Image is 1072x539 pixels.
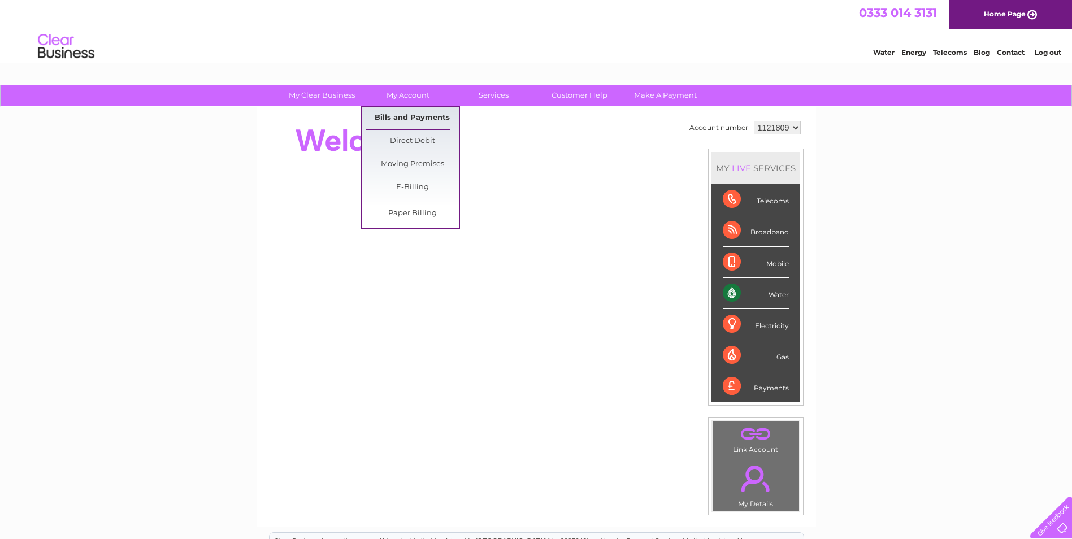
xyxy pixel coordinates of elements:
[715,424,796,444] a: .
[37,29,95,64] img: logo.png
[723,247,789,278] div: Mobile
[533,85,626,106] a: Customer Help
[366,153,459,176] a: Moving Premises
[997,48,1025,56] a: Contact
[974,48,990,56] a: Blog
[447,85,540,106] a: Services
[366,130,459,153] a: Direct Debit
[361,85,454,106] a: My Account
[275,85,368,106] a: My Clear Business
[723,278,789,309] div: Water
[711,152,800,184] div: MY SERVICES
[712,421,800,457] td: Link Account
[687,118,751,137] td: Account number
[366,107,459,129] a: Bills and Payments
[730,163,753,173] div: LIVE
[723,309,789,340] div: Electricity
[723,371,789,402] div: Payments
[901,48,926,56] a: Energy
[859,6,937,20] a: 0333 014 3131
[366,176,459,199] a: E-Billing
[715,459,796,498] a: .
[270,6,804,55] div: Clear Business is a trading name of Verastar Limited (registered in [GEOGRAPHIC_DATA] No. 3667643...
[1035,48,1061,56] a: Log out
[933,48,967,56] a: Telecoms
[723,215,789,246] div: Broadband
[619,85,712,106] a: Make A Payment
[366,202,459,225] a: Paper Billing
[723,184,789,215] div: Telecoms
[723,340,789,371] div: Gas
[712,456,800,511] td: My Details
[873,48,895,56] a: Water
